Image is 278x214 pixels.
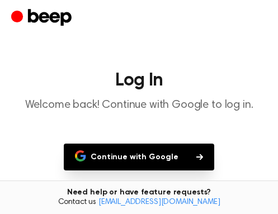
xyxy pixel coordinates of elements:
[98,198,220,206] a: [EMAIL_ADDRESS][DOMAIN_NAME]
[11,7,74,29] a: Beep
[9,72,269,89] h1: Log In
[9,98,269,112] p: Welcome back! Continue with Google to log in.
[7,198,271,208] span: Contact us
[64,144,214,170] button: Continue with Google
